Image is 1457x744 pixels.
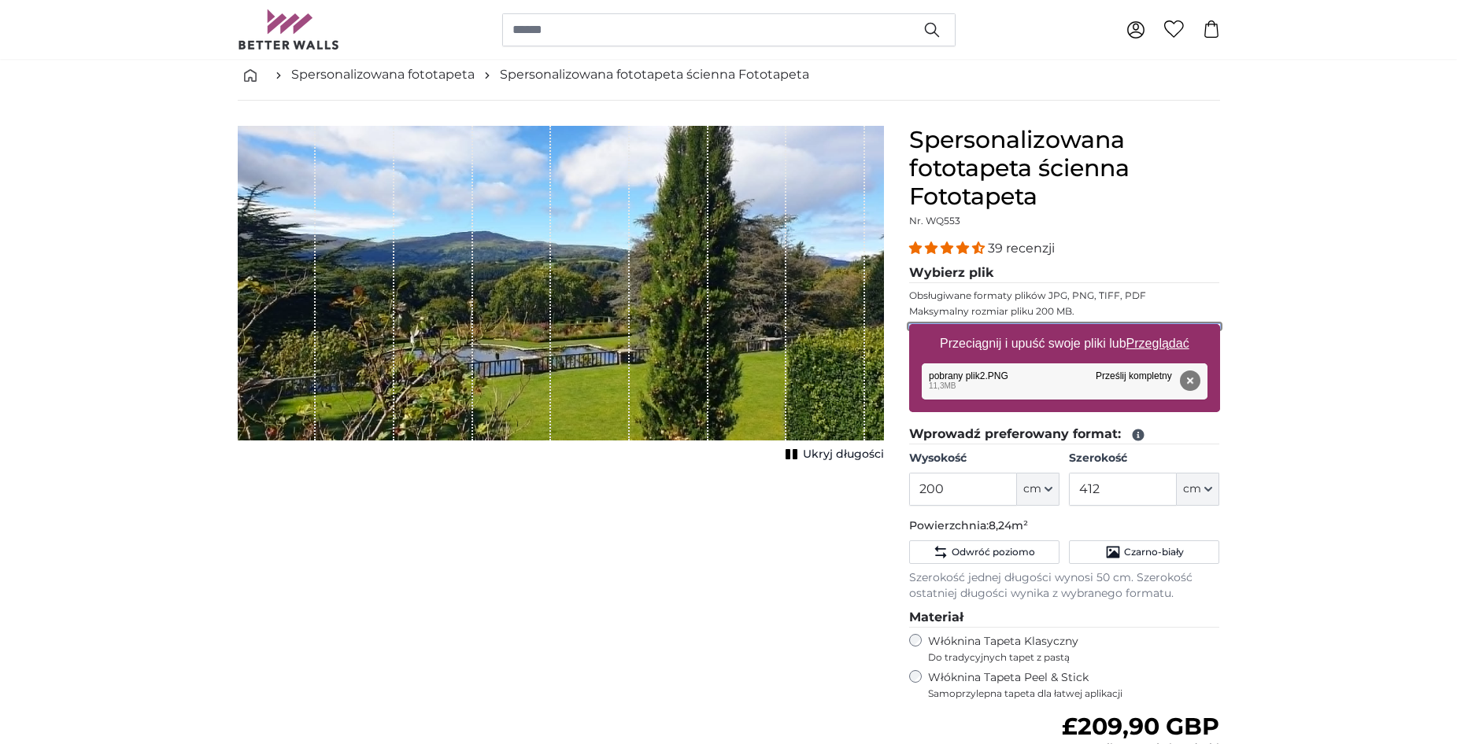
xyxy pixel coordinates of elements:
[934,328,1196,359] label: Przeciągnij i upuść swoje pliki lub
[909,126,1220,211] h1: Spersonalizowana fototapeta ścienna Fototapeta
[909,263,1220,283] legend: Wybierz plik
[291,65,475,84] a: Spersonalizowana fototapeta
[952,546,1035,558] span: Odwróć poziomo
[1017,473,1059,506] button: cm
[909,241,988,256] span: 4.36 stars
[238,9,340,50] img: Betterwalls
[1124,546,1184,558] span: Czarno-biały
[909,518,1220,534] p: Powierzchnia:
[1069,540,1219,564] button: Black and white
[1183,481,1201,497] span: cm
[909,305,1220,318] p: Maksymalny rozmiar pliku 200 MB.
[909,215,960,227] span: Nr. WQ553
[928,634,1220,664] label: Włóknina Tapeta Klasyczny
[909,425,1220,444] legend: Wprowadź preferowany format:
[989,518,1028,532] span: 8,24m²
[1062,712,1219,741] span: £209,90 GBP
[1023,481,1041,497] span: cm
[928,651,1220,664] span: Do tradycyjnych tapet z pastą
[238,126,884,466] div: 1 of 1
[909,540,1059,564] button: Flip horizontally
[500,65,809,84] a: Spersonalizowana fototapeta ścienna Fototapeta
[909,451,1059,466] label: Wysokość
[803,447,884,462] span: Ukryj długości
[909,570,1220,602] p: Szerokość jednej długości wynosi 50 cm. Szerokość ostatniej długości wynika z wybranego formatu.
[781,444,884,466] button: Ukryj długości
[928,670,1220,700] label: Włóknina Tapeta Peel & Stick
[238,50,1220,101] nav: breadcrumbs
[909,289,1220,302] p: Obsługiwane formaty plików JPG, PNG, TIFF, PDF
[1177,473,1219,506] button: cm
[988,241,1055,256] span: 39 recenzji
[928,687,1220,700] span: Samoprzylepna tapeta dla łatwej aplikacji
[1126,337,1189,350] u: Przeglądać
[1069,451,1219,466] label: Szerokość
[909,608,1220,628] legend: Materiał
